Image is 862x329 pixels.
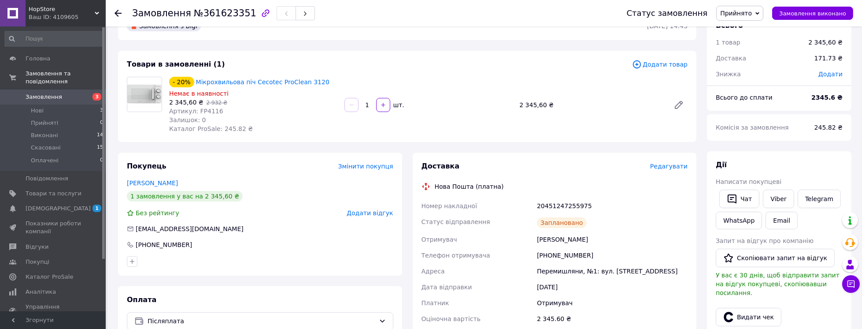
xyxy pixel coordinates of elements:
[127,295,156,304] span: Оплата
[535,311,689,327] div: 2 345.60 ₴
[766,212,798,229] button: Email
[127,179,178,187] a: [PERSON_NAME]
[26,273,73,281] span: Каталог ProSale
[716,249,835,267] button: Скопіювати запит на відгук
[127,60,225,68] span: Товари в замовленні (1)
[4,31,104,47] input: Пошук
[422,236,457,243] span: Отримувач
[196,79,329,86] a: Мікрохвильова піч Cecotec ProClean 3120
[716,308,781,326] button: Видати чек
[632,60,688,69] span: Додати товар
[422,284,472,291] span: Дата відправки
[422,252,490,259] span: Телефон отримувача
[535,247,689,263] div: [PHONE_NUMBER]
[842,275,860,293] button: Чат з покупцем
[422,299,449,307] span: Платник
[26,70,106,86] span: Замовлення та повідомлення
[347,209,393,217] span: Додати відгук
[26,258,49,266] span: Покупці
[26,243,48,251] span: Відгуки
[716,39,740,46] span: 1 товар
[716,212,762,229] a: WhatsApp
[808,38,843,47] div: 2 345,60 ₴
[97,144,103,152] span: 15
[135,240,193,249] div: [PHONE_NUMBER]
[716,272,840,296] span: У вас є 30 днів, щоб відправити запит на відгук покупцеві, скопіювавши посилання.
[814,124,843,131] span: 245.82 ₴
[169,125,253,132] span: Каталог ProSale: 245.82 ₴
[716,124,789,131] span: Комісія за замовлення
[650,163,688,170] span: Редагувати
[26,190,81,198] span: Товари та послуги
[26,303,81,319] span: Управління сайтом
[422,315,481,322] span: Оціночна вартість
[31,157,59,164] span: Оплачені
[537,217,587,228] div: Заплановано
[716,55,746,62] span: Доставка
[422,218,490,225] span: Статус відправлення
[716,237,814,244] span: Запит на відгук про компанію
[169,90,229,97] span: Немає в наявності
[670,96,688,114] a: Редагувати
[422,268,445,275] span: Адреса
[207,100,227,106] span: 2 932 ₴
[92,93,101,101] span: 3
[535,232,689,247] div: [PERSON_NAME]
[29,13,106,21] div: Ваш ID: 4109605
[132,8,191,19] span: Замовлення
[97,131,103,139] span: 14
[194,8,256,19] span: №361623351
[716,94,773,101] span: Всього до сплати
[31,131,58,139] span: Виконані
[535,279,689,295] div: [DATE]
[798,190,841,208] a: Telegram
[127,162,166,170] span: Покупець
[809,49,848,68] div: 171.73 ₴
[26,288,56,296] span: Аналітика
[535,263,689,279] div: Перемишляни, №1: вул. [STREET_ADDRESS]
[100,119,103,127] span: 0
[535,295,689,311] div: Отримувач
[433,182,506,191] div: Нова Пошта (платна)
[169,116,206,123] span: Залишок: 0
[627,9,708,18] div: Статус замовлення
[516,99,666,111] div: 2 345,60 ₴
[338,163,393,170] span: Змінити покупця
[92,205,101,212] span: 1
[31,107,44,115] span: Нові
[719,190,759,208] button: Чат
[811,94,843,101] b: 2345.6 ₴
[26,205,91,213] span: [DEMOGRAPHIC_DATA]
[136,209,179,217] span: Без рейтингу
[818,71,843,78] span: Додати
[169,99,203,106] span: 2 345,60 ₴
[127,85,162,104] img: Мікрохвильова піч Cecotec ProClean 3120
[763,190,794,208] a: Viber
[31,144,61,152] span: Скасовані
[127,191,243,202] div: 1 замовлення у вас на 2 345,60 ₴
[26,93,62,101] span: Замовлення
[720,10,752,17] span: Прийнято
[716,161,727,169] span: Дії
[136,225,244,232] span: [EMAIL_ADDRESS][DOMAIN_NAME]
[31,119,58,127] span: Прийняті
[391,101,405,109] div: шт.
[100,107,103,115] span: 3
[115,9,122,18] div: Повернутися назад
[716,178,781,185] span: Написати покупцеві
[29,5,95,13] span: HopStore
[26,175,68,183] span: Повідомлення
[535,198,689,214] div: 20451247255975
[169,77,194,87] div: - 20%
[148,316,375,326] span: Післяплата
[169,108,223,115] span: Артикул: FP4116
[422,162,460,170] span: Доставка
[716,71,741,78] span: Знижка
[772,7,853,20] button: Замовлення виконано
[779,10,846,17] span: Замовлення виконано
[26,55,50,63] span: Головна
[422,202,477,209] span: Номер накладної
[26,220,81,236] span: Показники роботи компанії
[100,157,103,164] span: 0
